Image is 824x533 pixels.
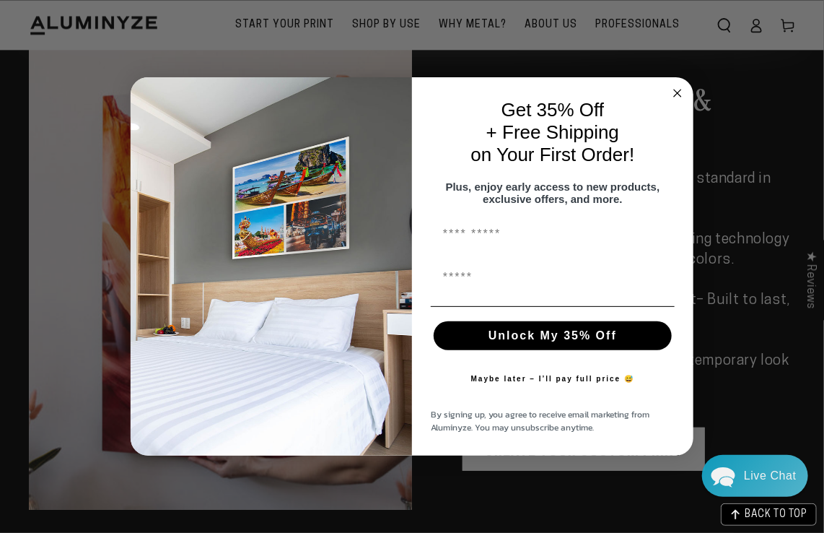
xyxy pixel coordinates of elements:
[431,306,675,307] img: underline
[486,121,619,143] span: + Free Shipping
[464,365,642,394] button: Maybe later – I’ll pay full price 😅
[669,84,686,102] button: Close dialog
[702,455,808,497] div: Chat widget toggle
[434,321,672,350] button: Unlock My 35% Off
[744,455,797,497] div: Contact Us Directly
[471,144,635,165] span: on Your First Order!
[431,408,649,434] span: By signing up, you agree to receive email marketing from Aluminyze. You may unsubscribe anytime.
[131,77,412,456] img: 728e4f65-7e6c-44e2-b7d1-0292a396982f.jpeg
[446,181,660,205] span: Plus, enjoy early access to new products, exclusive offers, and more.
[745,510,807,520] span: BACK TO TOP
[501,99,605,121] span: Get 35% Off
